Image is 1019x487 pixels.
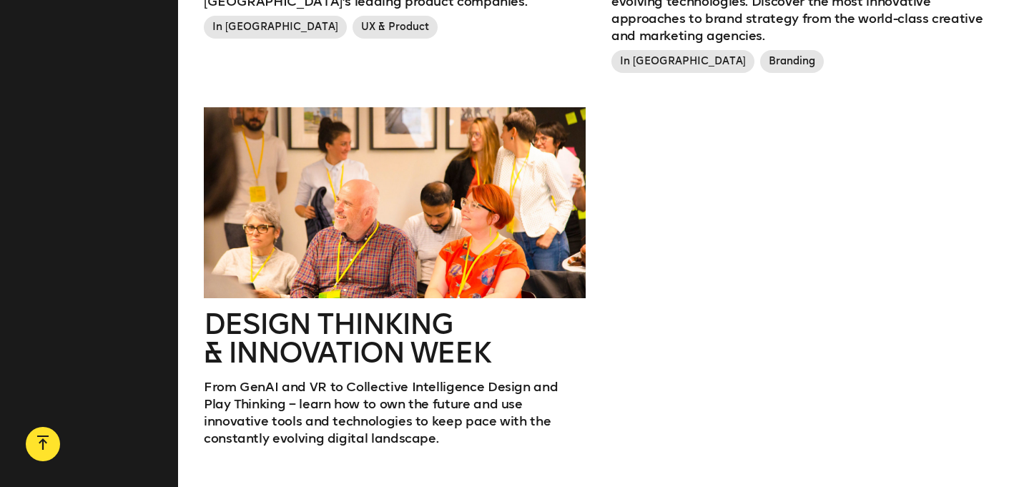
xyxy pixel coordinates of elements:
[204,16,347,39] span: In [GEOGRAPHIC_DATA]
[204,310,586,367] h2: Design Thinking & innovation Week
[611,50,754,73] span: In [GEOGRAPHIC_DATA]
[204,378,586,447] p: From GenAI and VR to Collective Intelligence Design and Play Thinking – learn how to own the futu...
[760,50,824,73] span: Branding
[353,16,438,39] span: UX & Product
